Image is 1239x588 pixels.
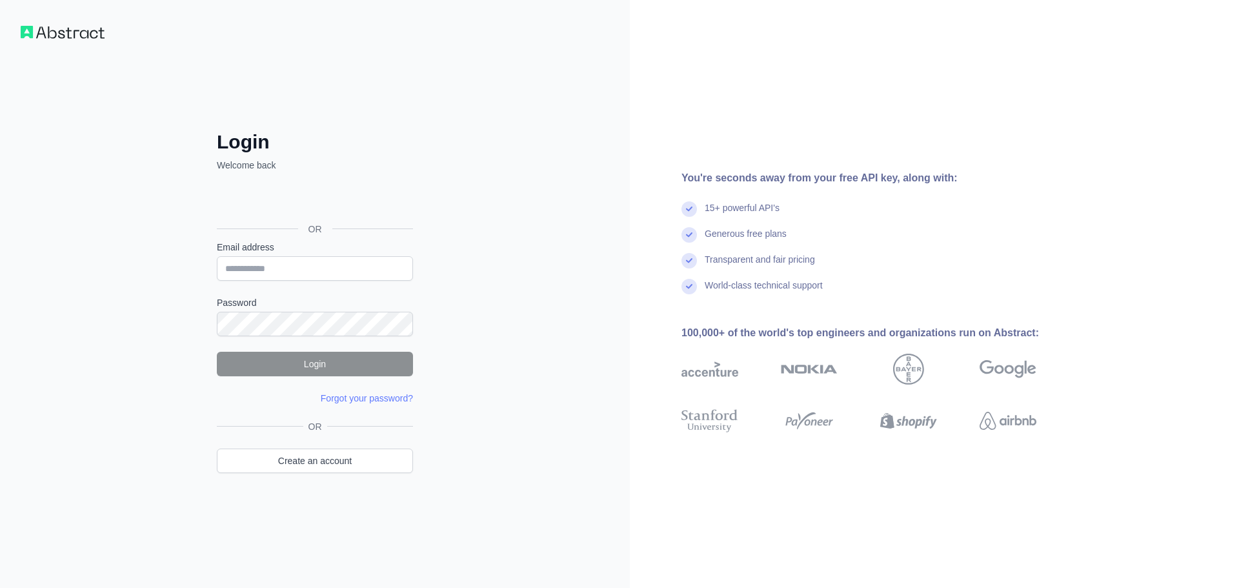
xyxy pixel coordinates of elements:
img: nokia [781,354,838,385]
span: OR [298,223,332,236]
img: stanford university [681,407,738,435]
div: 15+ powerful API's [705,201,780,227]
img: payoneer [781,407,838,435]
img: bayer [893,354,924,385]
button: Login [217,352,413,376]
iframe: Sign in with Google Button [210,186,417,214]
h2: Login [217,130,413,154]
a: Forgot your password? [321,393,413,403]
div: Transparent and fair pricing [705,253,815,279]
div: World-class technical support [705,279,823,305]
a: Create an account [217,449,413,473]
img: airbnb [980,407,1036,435]
img: shopify [880,407,937,435]
span: OR [303,420,327,433]
img: check mark [681,201,697,217]
p: Welcome back [217,159,413,172]
label: Password [217,296,413,309]
img: check mark [681,279,697,294]
img: google [980,354,1036,385]
div: 100,000+ of the world's top engineers and organizations run on Abstract: [681,325,1078,341]
img: accenture [681,354,738,385]
img: Workflow [21,26,105,39]
div: You're seconds away from your free API key, along with: [681,170,1078,186]
label: Email address [217,241,413,254]
img: check mark [681,253,697,269]
div: Generous free plans [705,227,787,253]
img: check mark [681,227,697,243]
